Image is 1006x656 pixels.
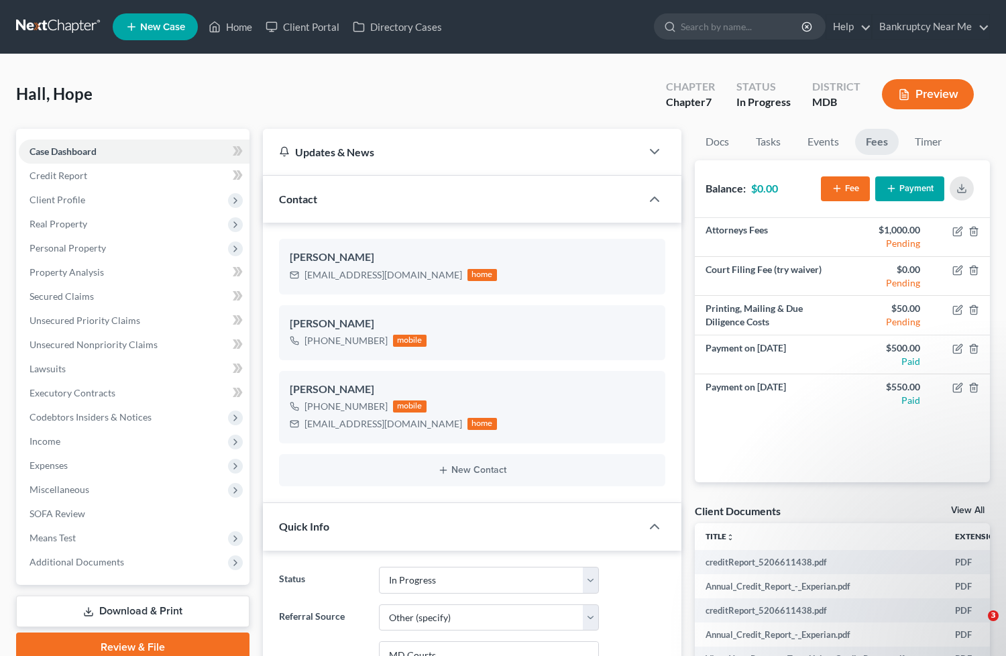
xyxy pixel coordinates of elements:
a: Directory Cases [346,15,449,39]
button: Payment [875,176,944,201]
div: home [467,269,497,281]
span: Means Test [30,532,76,543]
a: Case Dashboard [19,140,249,164]
button: Fee [821,176,870,201]
input: Search by name... [681,14,803,39]
span: Miscellaneous [30,484,89,495]
div: $50.00 [853,302,920,315]
td: Attorneys Fees [695,218,842,257]
a: Lawsuits [19,357,249,381]
div: home [467,418,497,430]
a: Credit Report [19,164,249,188]
div: [PERSON_NAME] [290,382,655,398]
div: [PERSON_NAME] [290,250,655,266]
span: 3 [988,610,999,621]
td: Annual_Credit_Report_-_Experian.pdf [695,574,944,598]
span: Real Property [30,218,87,229]
span: Additional Documents [30,556,124,567]
div: [EMAIL_ADDRESS][DOMAIN_NAME] [304,417,462,431]
div: MDB [812,95,860,110]
span: 7 [706,95,712,108]
span: Personal Property [30,242,106,254]
span: Hall, Hope [16,84,93,103]
span: New Case [140,22,185,32]
a: Client Portal [259,15,346,39]
label: Status [272,567,372,594]
a: Executory Contracts [19,381,249,405]
td: Court Filing Fee (try waiver) [695,257,842,296]
a: Docs [695,129,740,155]
div: Pending [853,237,920,250]
div: Pending [853,315,920,329]
td: Payment on [DATE] [695,335,842,374]
div: [PHONE_NUMBER] [304,334,388,347]
a: Secured Claims [19,284,249,309]
div: mobile [393,400,427,413]
i: unfold_more [726,533,734,541]
td: creditReport_5206611438.pdf [695,598,944,622]
a: Download & Print [16,596,249,627]
div: Updates & News [279,145,625,159]
span: Expenses [30,459,68,471]
td: Printing, Mailing & Due Diligence Costs [695,296,842,335]
strong: $0.00 [751,182,778,195]
span: Client Profile [30,194,85,205]
span: Income [30,435,60,447]
span: SOFA Review [30,508,85,519]
a: Fees [855,129,899,155]
div: In Progress [736,95,791,110]
div: Status [736,79,791,95]
td: Payment on [DATE] [695,374,842,413]
a: Events [797,129,850,155]
a: Bankruptcy Near Me [873,15,989,39]
div: Chapter [666,79,715,95]
span: Codebtors Insiders & Notices [30,411,152,423]
div: Paid [853,355,920,368]
a: Property Analysis [19,260,249,284]
span: Unsecured Nonpriority Claims [30,339,158,350]
div: $550.00 [853,380,920,394]
span: Unsecured Priority Claims [30,315,140,326]
div: District [812,79,860,95]
a: Unsecured Priority Claims [19,309,249,333]
div: [EMAIL_ADDRESS][DOMAIN_NAME] [304,268,462,282]
span: Quick Info [279,520,329,533]
div: Client Documents [695,504,781,518]
a: SOFA Review [19,502,249,526]
div: $0.00 [853,263,920,276]
div: $1,000.00 [853,223,920,237]
div: Chapter [666,95,715,110]
span: Credit Report [30,170,87,181]
a: Tasks [745,129,791,155]
span: Lawsuits [30,363,66,374]
div: $500.00 [853,341,920,355]
div: mobile [393,335,427,347]
td: creditReport_5206611438.pdf [695,550,944,574]
span: Secured Claims [30,290,94,302]
a: Unsecured Nonpriority Claims [19,333,249,357]
a: Timer [904,129,952,155]
div: Pending [853,276,920,290]
a: Home [202,15,259,39]
span: Contact [279,193,317,205]
iframe: Intercom live chat [960,610,993,643]
strong: Balance: [706,182,746,195]
div: [PERSON_NAME] [290,316,655,332]
a: Titleunfold_more [706,531,734,541]
a: Help [826,15,871,39]
span: Property Analysis [30,266,104,278]
span: Case Dashboard [30,146,97,157]
span: Executory Contracts [30,387,115,398]
div: [PHONE_NUMBER] [304,400,388,413]
a: View All [951,506,985,515]
button: New Contact [290,465,655,476]
div: Paid [853,394,920,407]
td: Annual_Credit_Report_-_Experian.pdf [695,622,944,647]
button: Preview [882,79,974,109]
